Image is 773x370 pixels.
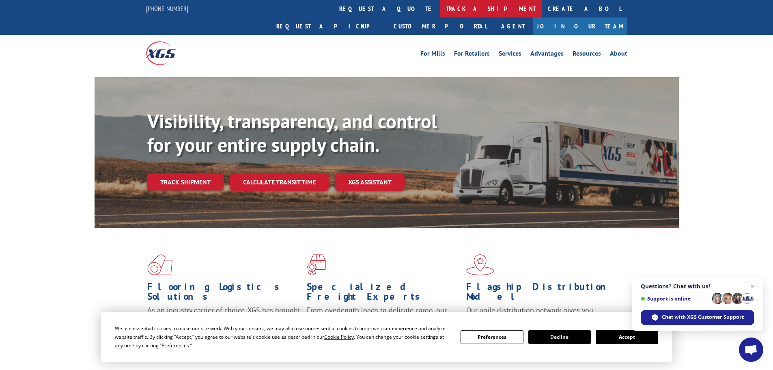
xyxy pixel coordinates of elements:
span: Support is online [641,296,709,302]
span: Close chat [747,281,757,291]
span: Cookie Policy [324,333,354,340]
div: Cookie Consent Prompt [101,312,672,362]
span: Preferences [161,342,189,349]
button: Preferences [461,330,523,344]
span: As an industry carrier of choice, XGS has brought innovation and dedication to flooring logistics... [147,305,300,334]
a: About [610,50,627,59]
b: Visibility, transparency, and control for your entire supply chain. [147,108,437,157]
span: Chat with XGS Customer Support [662,314,744,321]
div: Chat with XGS Customer Support [641,310,754,325]
a: Track shipment [147,173,224,190]
a: Calculate transit time [230,173,329,191]
img: xgs-icon-total-supply-chain-intelligence-red [147,254,172,275]
p: From overlength loads to delicate cargo, our experienced staff knows the best way to move your fr... [307,305,460,342]
button: Decline [528,330,591,344]
a: Agent [493,17,533,35]
div: We use essential cookies to make our site work. With your consent, we may also use non-essential ... [115,324,451,350]
img: xgs-icon-flagship-distribution-model-red [466,254,494,275]
span: Our agile distribution network gives you nationwide inventory management on demand. [466,305,616,325]
a: [PHONE_NUMBER] [146,4,188,13]
h1: Flooring Logistics Solutions [147,282,301,305]
span: Questions? Chat with us! [641,283,754,290]
a: Join Our Team [533,17,627,35]
a: Advantages [530,50,564,59]
a: Request a pickup [270,17,388,35]
h1: Specialized Freight Experts [307,282,460,305]
a: For Mills [420,50,445,59]
button: Accept [596,330,658,344]
a: Customer Portal [388,17,493,35]
h1: Flagship Distribution Model [466,282,620,305]
a: Services [499,50,521,59]
a: For Retailers [454,50,490,59]
img: xgs-icon-focused-on-flooring-red [307,254,326,275]
a: Resources [573,50,601,59]
div: Open chat [739,338,763,362]
a: XGS ASSISTANT [335,173,405,191]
